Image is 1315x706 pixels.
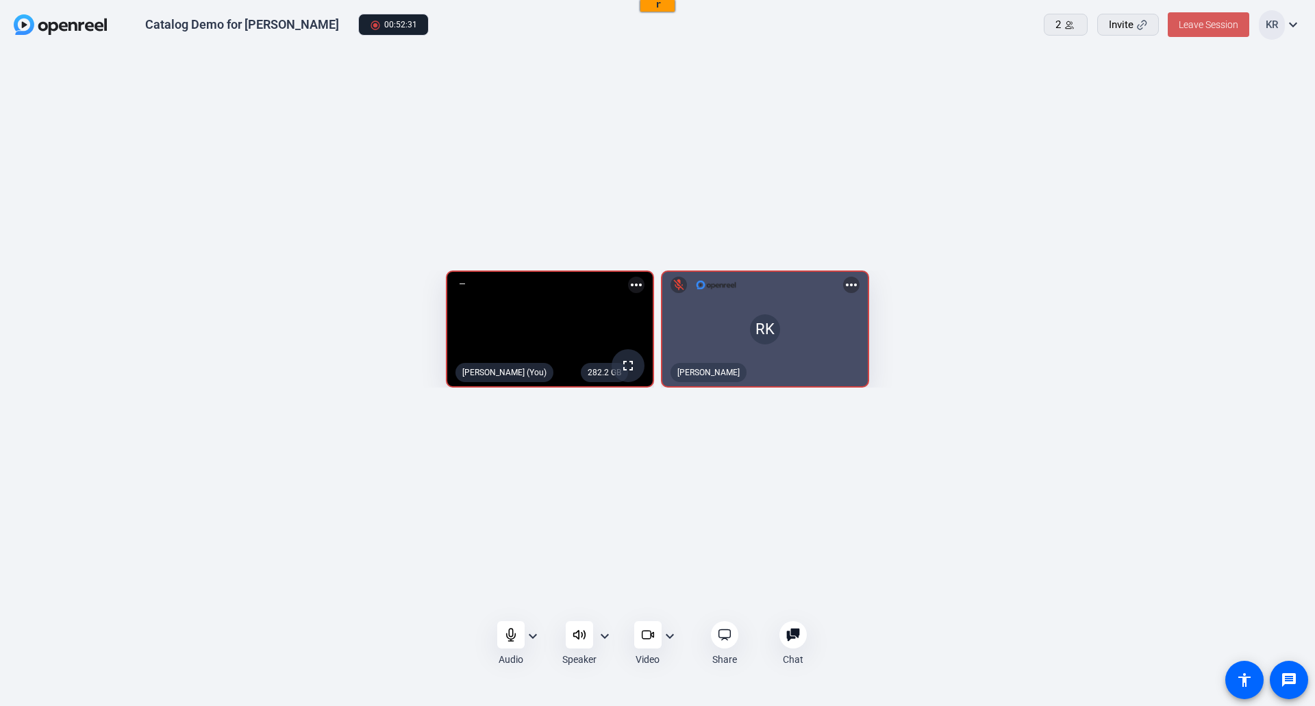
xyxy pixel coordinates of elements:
div: 282.2 GB [581,363,628,382]
img: kevrettl [28,5,45,22]
mat-icon: accessibility [1236,672,1253,688]
mat-icon: expand_more [662,628,678,644]
input: ASIN, PO, Alias, + more... [64,5,174,23]
div: Chat [783,653,803,666]
mat-icon: mic_off [671,277,687,293]
a: Clear [243,14,266,24]
mat-icon: message [1281,672,1297,688]
mat-icon: expand_more [1285,16,1301,33]
div: [PERSON_NAME] [671,363,747,382]
div: [PERSON_NAME] (You) [455,363,553,382]
mat-icon: expand_more [525,628,541,644]
mat-icon: expand_more [597,628,613,644]
mat-icon: fullscreen [620,357,636,374]
img: OpenReel logo [14,14,107,35]
div: Speaker [562,653,597,666]
span: 2 [1055,17,1061,33]
span: Invite [1109,17,1134,33]
img: logo [695,278,737,292]
div: Share [712,653,737,666]
a: View [198,14,221,24]
a: Copy [221,14,243,24]
mat-icon: more_horiz [628,277,644,293]
div: Audio [499,653,523,666]
div: KR [1259,10,1285,40]
div: Catalog Demo for [PERSON_NAME] [145,16,339,33]
button: Invite [1097,14,1159,36]
div: Video [636,653,660,666]
button: 2 [1044,14,1088,36]
div: RK [750,314,780,344]
mat-icon: more_horiz [843,277,860,293]
span: Leave Session [1179,19,1238,30]
button: Leave Session [1168,12,1249,37]
input: ASIN [198,3,263,14]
